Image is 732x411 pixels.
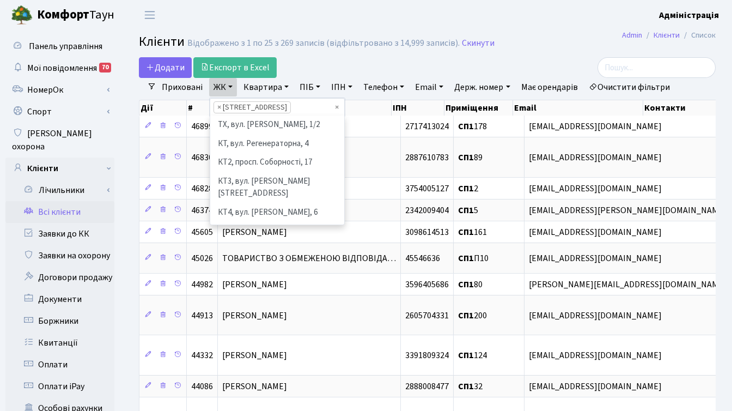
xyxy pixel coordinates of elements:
b: Адміністрація [659,9,719,21]
li: КТ4, вул. [PERSON_NAME], 6 [211,203,343,222]
b: СП1 [458,279,474,291]
a: Оплати iPay [5,376,114,397]
a: Адміністрація [659,9,719,22]
b: СП1 [458,380,474,392]
span: [PERSON_NAME][EMAIL_ADDRESS][DOMAIN_NAME] [529,279,727,291]
a: Заявки до КК [5,223,114,245]
button: Переключити навігацію [136,6,163,24]
span: 3391809324 [405,349,449,361]
a: ПІБ [295,78,325,96]
span: 178 [458,120,487,132]
span: 89 [458,152,483,164]
div: Відображено з 1 по 25 з 269 записів (відфільтровано з 14,999 записів). [187,38,460,49]
span: [EMAIL_ADDRESS][DOMAIN_NAME] [529,152,662,164]
a: НомерОк [5,79,114,101]
a: [PERSON_NAME] охорона [5,123,114,158]
span: Клієнти [139,32,185,51]
span: 2888008477 [405,380,449,392]
div: 70 [99,63,111,72]
span: [EMAIL_ADDRESS][DOMAIN_NAME] [529,380,662,392]
span: 46374 [191,204,213,216]
a: Всі клієнти [5,201,114,223]
th: Email [513,100,643,116]
span: [EMAIL_ADDRESS][DOMAIN_NAME] [529,310,662,322]
span: 46828 [191,183,213,195]
span: [EMAIL_ADDRESS][DOMAIN_NAME] [529,120,662,132]
span: 46830 [191,152,213,164]
span: 161 [458,226,487,238]
a: Документи [5,288,114,310]
a: Держ. номер [450,78,514,96]
span: 44982 [191,279,213,291]
li: КТ2, просп. Соборності, 17 [211,153,343,172]
span: [EMAIL_ADDRESS][DOMAIN_NAME] [529,349,662,361]
span: 45026 [191,252,213,264]
span: [PERSON_NAME] [222,279,287,291]
a: Має орендарів [517,78,582,96]
span: Мої повідомлення [27,62,97,74]
li: КТ, вул. Регенераторна, 4 [211,135,343,154]
nav: breadcrumb [606,24,732,47]
b: СП1 [458,349,474,361]
span: 2 [458,183,478,195]
span: 2605704331 [405,310,449,322]
b: Комфорт [37,6,89,23]
span: [EMAIL_ADDRESS][DOMAIN_NAME] [529,252,662,264]
span: 200 [458,310,487,322]
a: Боржники [5,310,114,332]
img: logo.png [11,4,33,26]
a: Лічильники [13,179,114,201]
span: 124 [458,349,487,361]
li: КТ5, вул. [PERSON_NAME][STREET_ADDRESS] [211,222,343,253]
span: 44086 [191,380,213,392]
b: СП1 [458,226,474,238]
a: Приховані [157,78,207,96]
span: П10 [458,252,489,264]
li: ТХ, вул. [PERSON_NAME], 1/2 [211,116,343,135]
b: СП1 [458,120,474,132]
span: [PERSON_NAME] [222,226,287,238]
span: [PERSON_NAME] [222,310,287,322]
span: Таун [37,6,114,25]
span: 45546636 [405,252,440,264]
span: × [217,102,221,113]
span: [PERSON_NAME] [222,380,287,392]
a: Admin [622,29,642,41]
a: ЖК [209,78,237,96]
a: Очистити фільтри [584,78,674,96]
span: Панель управління [29,40,102,52]
li: КТ3, вул. [PERSON_NAME][STREET_ADDRESS] [211,172,343,203]
span: Додати [146,62,185,74]
th: # [187,100,218,116]
span: 44913 [191,310,213,322]
b: СП1 [458,204,474,216]
th: Приміщення [444,100,514,116]
a: Експорт в Excel [193,57,277,78]
input: Пошук... [597,57,716,78]
span: 45605 [191,226,213,238]
b: СП1 [458,310,474,322]
span: [PERSON_NAME] [222,349,287,361]
a: Заявки на охорону [5,245,114,267]
span: 2887610783 [405,152,449,164]
a: Панель управління [5,35,114,57]
b: СП1 [458,183,474,195]
a: Додати [139,57,192,78]
span: 3596405686 [405,279,449,291]
a: ІПН [327,78,357,96]
a: Клієнти [654,29,680,41]
span: 3754005127 [405,183,449,195]
a: Телефон [359,78,408,96]
a: Мої повідомлення70 [5,57,114,79]
span: 5 [458,204,478,216]
span: 46899 [191,120,213,132]
span: ТОВАРИСТВО З ОБМЕЖЕНОЮ ВІДПОВІДА… [222,252,396,264]
span: Видалити всі елементи [335,102,339,113]
span: [EMAIL_ADDRESS][PERSON_NAME][DOMAIN_NAME] [529,204,727,216]
span: 32 [458,380,483,392]
th: Дії [139,100,187,116]
a: Спорт [5,101,114,123]
a: Клієнти [5,158,114,179]
span: [EMAIL_ADDRESS][DOMAIN_NAME] [529,183,662,195]
th: ІПН [392,100,444,116]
